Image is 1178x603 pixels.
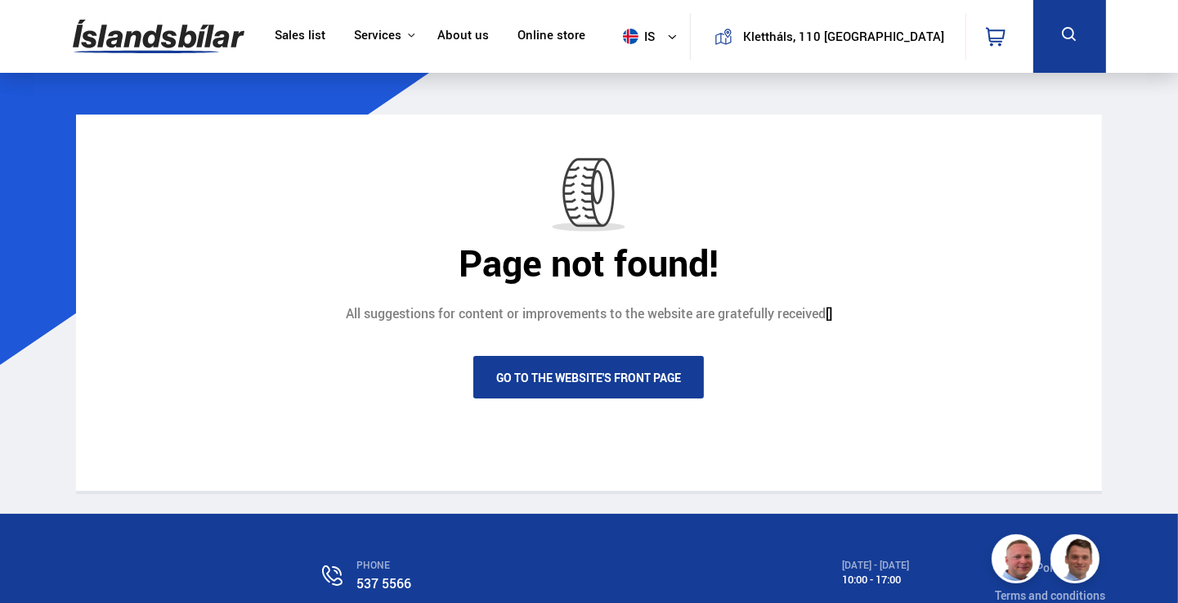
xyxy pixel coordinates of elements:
img: siFngHWaQ9KaOqBr.png [994,537,1043,586]
button: Services [354,28,401,43]
img: G0Ugv5HjCgRt.svg [73,10,244,63]
font: Services [354,26,401,43]
font: 10:00 - 17:00 [842,572,901,587]
font: PHONE [356,558,390,571]
a: About us [437,28,489,45]
img: n0V2lOsqF3l1V2iz.svg [322,565,343,586]
button: Klettháls, 110 [GEOGRAPHIC_DATA] [739,29,948,43]
a: Klettháls, 110 [GEOGRAPHIC_DATA] [704,13,951,60]
font: Sales list [275,26,325,43]
font: Page not found! [459,237,719,287]
font: Go to the website's front page [496,370,681,385]
a: [] [826,304,832,322]
button: is [616,12,690,61]
a: Online store [517,28,585,45]
a: Go to the website's front page [473,356,704,398]
a: Terms and conditions [995,587,1105,603]
font: is [645,28,656,44]
img: svg+xml;base64,PHN2ZyB4bWxucz0iaHR0cDovL3d3dy53My5vcmcvMjAwMC9zdmciIHdpZHRoPSI1MTIiIGhlaWdodD0iNT... [623,29,638,44]
font: Online store [517,26,585,43]
font: About us [437,26,489,43]
font: Klettháls, 110 [GEOGRAPHIC_DATA] [743,28,944,44]
a: 537 5566 [356,574,411,592]
font: All suggestions for content or improvements to the website are gratefully received [346,304,826,322]
img: FbJEzSuNWCJXmdc-.webp [1053,537,1102,586]
a: Sales list [275,28,325,45]
font: [DATE] - [DATE] [842,558,909,571]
